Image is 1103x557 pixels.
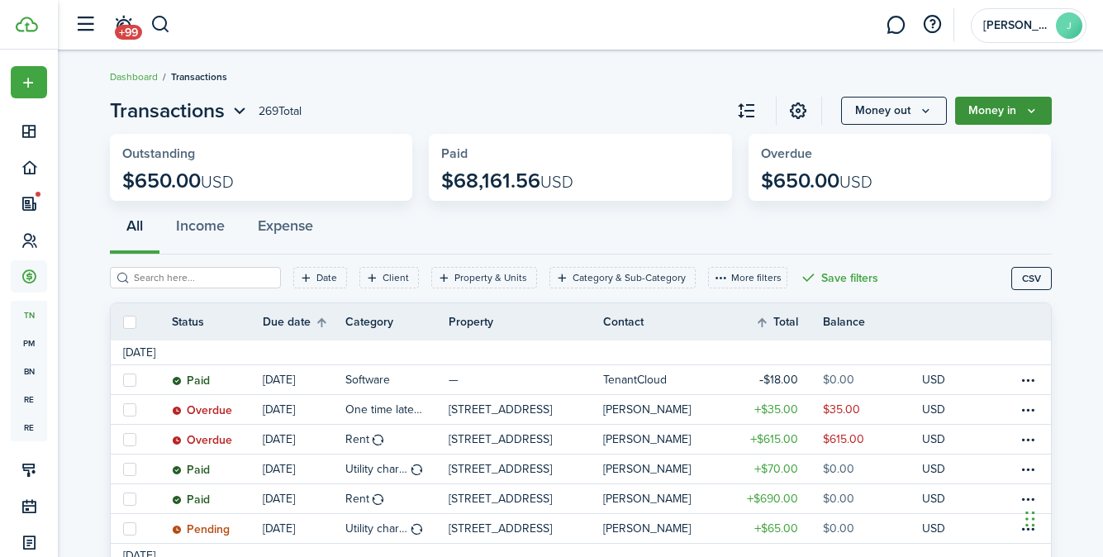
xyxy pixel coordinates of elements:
[823,425,922,454] a: $615.00
[110,96,225,126] span: Transactions
[724,455,823,483] a: $70.00
[172,523,230,536] status: Pending
[449,520,552,537] p: [STREET_ADDRESS]
[922,520,945,537] p: USD
[955,97,1052,125] button: Money in
[724,425,823,454] a: $615.00
[823,484,922,513] a: $0.00
[172,484,263,513] a: Paid
[345,365,449,394] a: Software
[922,484,968,513] a: USD
[955,97,1052,125] button: Open menu
[345,460,408,478] table-info-title: Utility charge
[603,522,691,536] table-profile-info-text: [PERSON_NAME]
[110,96,250,126] button: Open menu
[823,455,922,483] a: $0.00
[603,425,724,454] a: [PERSON_NAME]
[449,425,604,454] a: [STREET_ADDRESS]
[754,460,798,478] table-amount-title: $70.00
[263,460,295,478] p: [DATE]
[263,401,295,418] p: [DATE]
[345,431,369,448] table-info-title: Rent
[823,395,922,424] a: $35.00
[823,520,854,537] table-amount-description: $0.00
[122,169,234,193] p: $650.00
[823,401,860,418] table-amount-description: $35.00
[115,25,142,40] span: +99
[603,484,724,513] a: [PERSON_NAME]
[603,365,724,394] a: TenantCloud
[293,267,347,288] filter-tag: Open filter
[259,102,302,120] header-page-total: 269 Total
[383,270,409,285] filter-tag-label: Client
[922,401,945,418] p: USD
[359,267,419,288] filter-tag: Open filter
[1056,12,1082,39] avatar-text: J
[345,455,449,483] a: Utility charge
[1020,478,1103,557] iframe: Chat Widget
[345,401,424,418] table-info-title: One time late fee
[11,385,47,413] a: re
[263,514,345,543] a: [DATE]
[918,11,946,39] button: Open resource center
[449,313,604,331] th: Property
[172,395,263,424] a: Overdue
[759,371,798,388] table-amount-title: $18.00
[263,395,345,424] a: [DATE]
[549,267,696,288] filter-tag: Open filter
[111,344,168,361] td: [DATE]
[345,484,449,513] a: Rent
[880,4,911,46] a: Messaging
[922,431,945,448] p: USD
[11,357,47,385] a: bn
[345,520,408,537] table-info-title: Utility charge
[922,514,968,543] a: USD
[11,301,47,329] span: tn
[449,401,552,418] p: [STREET_ADDRESS]
[922,455,968,483] a: USD
[603,395,724,424] a: [PERSON_NAME]
[724,395,823,424] a: $35.00
[107,4,139,46] a: Notifications
[110,96,250,126] button: Transactions
[747,490,798,507] table-amount-title: $690.00
[110,69,158,84] a: Dashboard
[11,329,47,357] a: pm
[345,395,449,424] a: One time late fee
[263,490,295,507] p: [DATE]
[11,413,47,441] a: re
[573,270,686,285] filter-tag-label: Category & Sub-Category
[441,169,573,193] p: $68,161.56
[431,267,537,288] filter-tag: Open filter
[754,520,798,537] table-amount-title: $65.00
[263,371,295,388] p: [DATE]
[922,395,968,424] a: USD
[922,371,945,388] p: USD
[241,205,330,255] button: Expense
[345,371,390,388] table-info-title: Software
[922,365,968,394] a: USD
[345,425,449,454] a: Rent
[263,455,345,483] a: [DATE]
[449,460,552,478] p: [STREET_ADDRESS]
[540,169,573,194] span: USD
[172,455,263,483] a: Paid
[449,371,459,388] p: —
[449,484,604,513] a: [STREET_ADDRESS]
[603,433,691,446] table-profile-info-text: [PERSON_NAME]
[922,425,968,454] a: USD
[755,312,823,332] th: Sort
[171,69,227,84] span: Transactions
[69,9,101,40] button: Open sidebar
[800,267,878,288] button: Save filters
[603,514,724,543] a: [PERSON_NAME]
[449,490,552,507] p: [STREET_ADDRESS]
[449,395,604,424] a: [STREET_ADDRESS]
[750,431,798,448] table-amount-title: $615.00
[449,365,604,394] a: —
[603,313,724,331] th: Contact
